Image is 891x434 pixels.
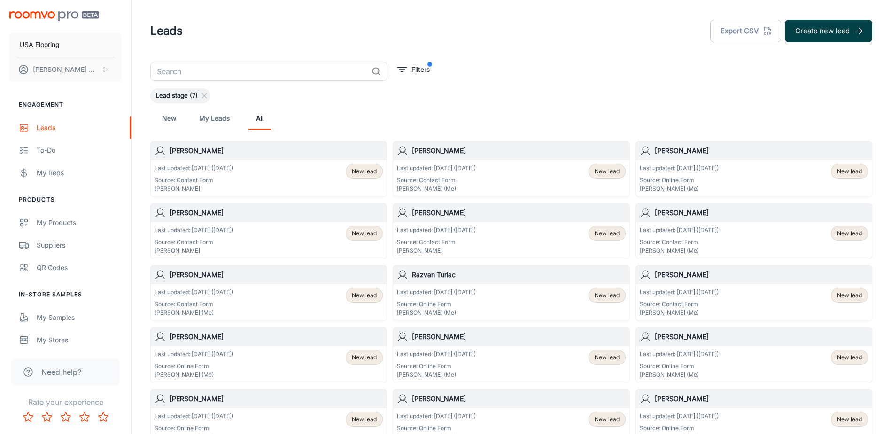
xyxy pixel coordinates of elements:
button: USA Flooring [9,32,122,57]
p: Last updated: [DATE] ([DATE]) [640,350,719,358]
p: Last updated: [DATE] ([DATE]) [397,288,476,296]
button: filter [395,62,432,77]
h6: [PERSON_NAME] [170,146,383,156]
span: New lead [595,229,620,238]
p: Source: Online Form [155,424,233,433]
a: [PERSON_NAME]Last updated: [DATE] ([DATE])Source: Online Form[PERSON_NAME] (Me)New lead [393,327,629,383]
p: [PERSON_NAME] Worthington [33,64,99,75]
p: Last updated: [DATE] ([DATE]) [640,226,719,234]
p: [PERSON_NAME] (Me) [640,185,719,193]
p: Rate your experience [8,396,124,408]
a: [PERSON_NAME]Last updated: [DATE] ([DATE])Source: Contact Form[PERSON_NAME] (Me)New lead [635,203,872,259]
p: Last updated: [DATE] ([DATE]) [155,226,233,234]
p: Last updated: [DATE] ([DATE]) [155,412,233,420]
button: Rate 4 star [75,408,94,426]
h6: [PERSON_NAME] [170,208,383,218]
h6: [PERSON_NAME] [170,332,383,342]
h6: [PERSON_NAME] [412,146,625,156]
h6: [PERSON_NAME] [170,270,383,280]
a: [PERSON_NAME]Last updated: [DATE] ([DATE])Source: Online Form[PERSON_NAME] (Me)New lead [635,327,872,383]
p: [PERSON_NAME] [155,247,233,255]
h6: [PERSON_NAME] [655,146,868,156]
p: Source: Online Form [640,362,719,371]
span: New lead [595,353,620,362]
p: Last updated: [DATE] ([DATE]) [640,288,719,296]
p: Last updated: [DATE] ([DATE]) [155,288,233,296]
p: [PERSON_NAME] [155,185,233,193]
div: Suppliers [37,240,122,250]
p: [PERSON_NAME] (Me) [397,309,476,317]
span: New lead [352,353,377,362]
button: Rate 3 star [56,408,75,426]
span: New lead [837,291,862,300]
a: [PERSON_NAME]Last updated: [DATE] ([DATE])Source: Contact Form[PERSON_NAME]New lead [393,203,629,259]
p: Source: Contact Form [155,238,233,247]
a: [PERSON_NAME]Last updated: [DATE] ([DATE])Source: Contact Form[PERSON_NAME] (Me)New lead [635,265,872,321]
h6: [PERSON_NAME] [412,394,625,404]
p: [PERSON_NAME] (Me) [640,309,719,317]
div: Lead stage (7) [150,88,210,103]
p: Source: Online Form [155,362,233,371]
p: Source: Online Form [640,424,719,433]
p: Filters [411,64,430,75]
span: Need help? [41,366,81,378]
span: New lead [595,167,620,176]
span: New lead [352,229,377,238]
span: New lead [837,167,862,176]
div: Leads [37,123,122,133]
p: Last updated: [DATE] ([DATE]) [397,226,476,234]
a: My Leads [199,107,230,130]
span: New lead [352,291,377,300]
h1: Leads [150,23,183,39]
p: Source: Contact Form [640,238,719,247]
p: [PERSON_NAME] (Me) [155,371,233,379]
button: Rate 5 star [94,408,113,426]
span: New lead [352,167,377,176]
img: Roomvo PRO Beta [9,11,99,21]
p: Last updated: [DATE] ([DATE]) [155,164,233,172]
span: New lead [837,229,862,238]
p: USA Flooring [20,39,60,50]
p: Last updated: [DATE] ([DATE]) [397,164,476,172]
p: Source: Contact Form [640,300,719,309]
a: [PERSON_NAME]Last updated: [DATE] ([DATE])Source: Contact Form[PERSON_NAME]New lead [150,203,387,259]
span: New lead [837,415,862,424]
p: Source: Contact Form [155,300,233,309]
p: Source: Online Form [640,176,719,185]
p: [PERSON_NAME] (Me) [155,309,233,317]
button: Rate 1 star [19,408,38,426]
h6: [PERSON_NAME] [655,270,868,280]
button: Rate 2 star [38,408,56,426]
div: My Stores [37,335,122,345]
p: Last updated: [DATE] ([DATE]) [640,412,719,420]
p: Last updated: [DATE] ([DATE]) [397,412,476,420]
input: Search [150,62,368,81]
a: New [158,107,180,130]
p: Source: Contact Form [397,238,476,247]
h6: [PERSON_NAME] [655,394,868,404]
p: [PERSON_NAME] [397,247,476,255]
div: My Reps [37,168,122,178]
p: [PERSON_NAME] (Me) [397,371,476,379]
button: Create new lead [785,20,872,42]
button: Export CSV [710,20,781,42]
h6: [PERSON_NAME] [412,332,625,342]
p: Source: Online Form [397,300,476,309]
a: [PERSON_NAME]Last updated: [DATE] ([DATE])Source: Contact Form[PERSON_NAME] (Me)New lead [150,265,387,321]
h6: [PERSON_NAME] [655,208,868,218]
div: QR Codes [37,263,122,273]
p: Last updated: [DATE] ([DATE]) [155,350,233,358]
div: My Products [37,217,122,228]
p: Source: Contact Form [155,176,233,185]
p: Source: Online Form [397,424,476,433]
p: [PERSON_NAME] (Me) [640,371,719,379]
div: To-do [37,145,122,155]
div: My Samples [37,312,122,323]
h6: [PERSON_NAME] [170,394,383,404]
button: [PERSON_NAME] Worthington [9,57,122,82]
p: Source: Online Form [397,362,476,371]
a: All [248,107,271,130]
p: [PERSON_NAME] (Me) [397,185,476,193]
h6: Razvan Turiac [412,270,625,280]
p: Last updated: [DATE] ([DATE]) [397,350,476,358]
